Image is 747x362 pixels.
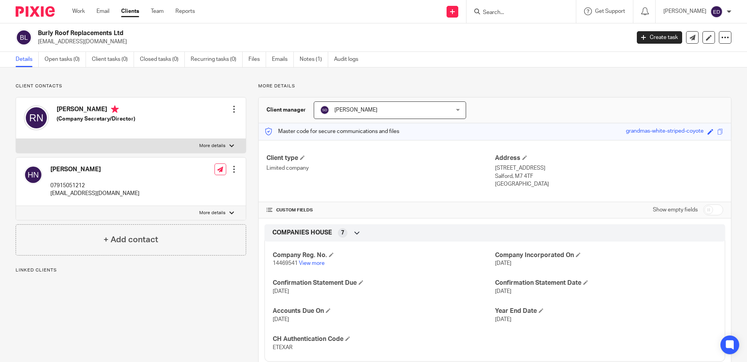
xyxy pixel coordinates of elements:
h4: Address [495,154,723,162]
span: Get Support [595,9,625,14]
span: [PERSON_NAME] [334,107,377,113]
p: [PERSON_NAME] [663,7,706,15]
a: Email [97,7,109,15]
h4: Accounts Due On [273,307,495,315]
img: svg%3E [24,105,49,130]
a: Open tasks (0) [45,52,86,67]
img: Pixie [16,6,55,17]
a: Notes (1) [300,52,328,67]
p: [GEOGRAPHIC_DATA] [495,180,723,188]
h4: Client type [266,154,495,162]
h2: Burly Roof Replacements Ltd [38,29,508,37]
span: 7 [341,229,344,237]
p: More details [199,210,225,216]
a: Closed tasks (0) [140,52,185,67]
a: Recurring tasks (0) [191,52,243,67]
a: Reports [175,7,195,15]
p: [STREET_ADDRESS] [495,164,723,172]
p: 07915051212 [50,182,139,190]
p: [EMAIL_ADDRESS][DOMAIN_NAME] [50,190,139,197]
p: [EMAIL_ADDRESS][DOMAIN_NAME] [38,38,625,46]
a: Emails [272,52,294,67]
h5: (Company Secretary/Director) [57,115,135,123]
a: Files [248,52,266,67]
a: Client tasks (0) [92,52,134,67]
span: [DATE] [495,317,511,322]
img: svg%3E [710,5,723,18]
a: Create task [637,31,682,44]
img: svg%3E [16,29,32,46]
span: [DATE] [495,289,511,294]
h4: [PERSON_NAME] [57,105,135,115]
a: Details [16,52,39,67]
h4: Year End Date [495,307,717,315]
h4: + Add contact [104,234,158,246]
h4: Company Reg. No. [273,251,495,259]
p: More details [258,83,731,89]
p: Client contacts [16,83,246,89]
img: svg%3E [320,105,329,115]
input: Search [482,9,552,16]
a: Audit logs [334,52,364,67]
img: svg%3E [24,165,43,184]
span: ETEXAR [273,345,293,350]
p: Limited company [266,164,495,172]
a: Clients [121,7,139,15]
p: Master code for secure communications and files [264,128,399,135]
div: grandmas-white-striped-coyote [626,127,704,136]
p: Salford, M7 4TF [495,172,723,180]
a: Team [151,7,164,15]
a: View more [299,261,325,266]
h4: CH Authentication Code [273,335,495,343]
h4: Confirmation Statement Date [495,279,717,287]
i: Primary [111,105,119,113]
p: More details [199,143,225,149]
p: Linked clients [16,267,246,273]
label: Show empty fields [653,206,698,214]
h4: Company Incorporated On [495,251,717,259]
h4: Confirmation Statement Due [273,279,495,287]
h3: Client manager [266,106,306,114]
span: [DATE] [273,289,289,294]
a: Work [72,7,85,15]
span: COMPANIES HOUSE [272,229,332,237]
span: 14469541 [273,261,298,266]
h4: [PERSON_NAME] [50,165,139,174]
h4: CUSTOM FIELDS [266,207,495,213]
span: [DATE] [495,261,511,266]
span: [DATE] [273,317,289,322]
